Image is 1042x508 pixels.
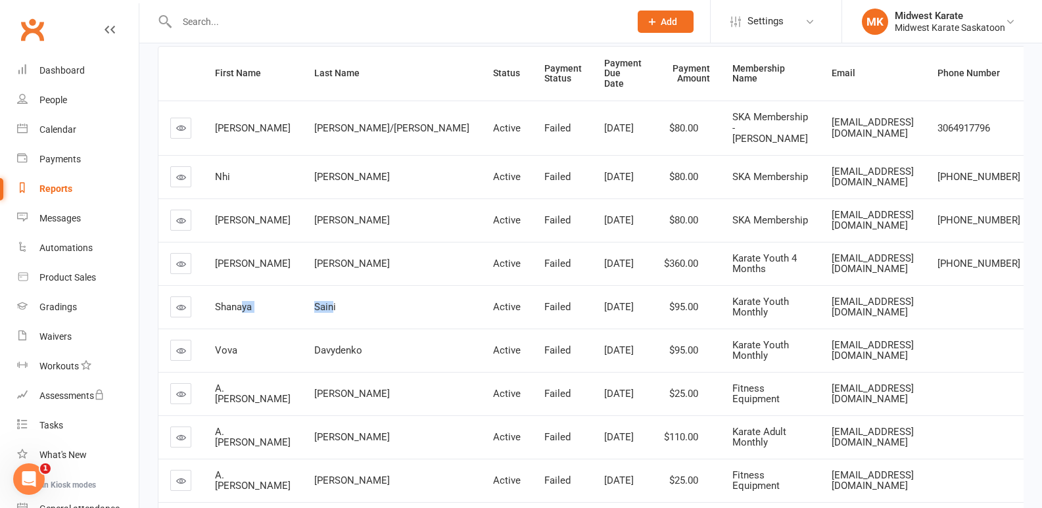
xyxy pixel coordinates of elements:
[493,431,521,443] span: Active
[17,174,139,204] a: Reports
[544,171,571,183] span: Failed
[314,258,390,269] span: [PERSON_NAME]
[39,242,93,253] div: Automations
[39,390,105,401] div: Assessments
[661,16,677,27] span: Add
[17,115,139,145] a: Calendar
[17,322,139,352] a: Waivers
[39,213,81,223] div: Messages
[17,292,139,322] a: Gradings
[544,214,571,226] span: Failed
[314,431,390,443] span: [PERSON_NAME]
[173,12,621,31] input: Search...
[832,209,914,232] span: [EMAIL_ADDRESS][DOMAIN_NAME]
[544,388,571,400] span: Failed
[215,426,291,449] span: A. [PERSON_NAME]
[493,68,522,78] div: Status
[544,344,571,356] span: Failed
[604,474,634,486] span: [DATE]
[895,10,1005,22] div: Midwest Karate
[39,95,67,105] div: People
[937,171,1020,183] span: [PHONE_NUMBER]
[732,214,808,226] span: SKA Membership
[215,122,291,134] span: [PERSON_NAME]
[669,214,698,226] span: $80.00
[314,388,390,400] span: [PERSON_NAME]
[17,352,139,381] a: Workouts
[604,171,634,183] span: [DATE]
[832,382,914,405] span: [EMAIL_ADDRESS][DOMAIN_NAME]
[937,122,990,134] span: 3064917796
[732,252,797,275] span: Karate Youth 4 Months
[937,214,1020,226] span: [PHONE_NUMBER]
[604,388,634,400] span: [DATE]
[604,122,634,134] span: [DATE]
[862,9,888,35] div: MK
[669,171,698,183] span: $80.00
[40,463,51,474] span: 1
[669,301,698,313] span: $95.00
[664,431,698,443] span: $110.00
[314,68,471,78] div: Last Name
[39,420,63,430] div: Tasks
[544,431,571,443] span: Failed
[314,171,390,183] span: [PERSON_NAME]
[17,56,139,85] a: Dashboard
[39,331,72,342] div: Waivers
[39,183,72,194] div: Reports
[664,258,698,269] span: $360.00
[215,344,237,356] span: Vova
[669,388,698,400] span: $25.00
[314,344,362,356] span: Davydenko
[544,301,571,313] span: Failed
[937,68,1022,78] div: Phone Number
[937,258,1020,269] span: [PHONE_NUMBER]
[16,13,49,46] a: Clubworx
[604,214,634,226] span: [DATE]
[732,171,808,183] span: SKA Membership
[17,263,139,292] a: Product Sales
[669,344,698,356] span: $95.00
[215,68,292,78] div: First Name
[39,450,87,460] div: What's New
[544,258,571,269] span: Failed
[39,154,81,164] div: Payments
[732,426,786,449] span: Karate Adult Monthly
[17,440,139,470] a: What's New
[832,296,914,319] span: [EMAIL_ADDRESS][DOMAIN_NAME]
[604,258,634,269] span: [DATE]
[493,258,521,269] span: Active
[17,85,139,115] a: People
[732,296,789,319] span: Karate Youth Monthly
[832,252,914,275] span: [EMAIL_ADDRESS][DOMAIN_NAME]
[17,145,139,174] a: Payments
[13,463,45,495] iframe: Intercom live chat
[604,431,634,443] span: [DATE]
[669,122,698,134] span: $80.00
[832,68,915,78] div: Email
[39,65,85,76] div: Dashboard
[493,301,521,313] span: Active
[832,116,914,139] span: [EMAIL_ADDRESS][DOMAIN_NAME]
[39,272,96,283] div: Product Sales
[314,301,336,313] span: Saini
[215,214,291,226] span: [PERSON_NAME]
[604,58,642,89] div: Payment Due Date
[493,474,521,486] span: Active
[215,301,252,313] span: Shanaya
[314,474,390,486] span: [PERSON_NAME]
[314,214,390,226] span: [PERSON_NAME]
[17,381,139,411] a: Assessments
[732,111,808,145] span: SKA Membership - [PERSON_NAME]
[215,171,230,183] span: Nhi
[732,382,780,405] span: Fitness Equipment
[544,474,571,486] span: Failed
[493,214,521,226] span: Active
[314,122,469,134] span: [PERSON_NAME]/[PERSON_NAME]
[493,171,521,183] span: Active
[544,64,582,84] div: Payment Status
[747,7,784,36] span: Settings
[732,469,780,492] span: Fitness Equipment
[604,301,634,313] span: [DATE]
[39,124,76,135] div: Calendar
